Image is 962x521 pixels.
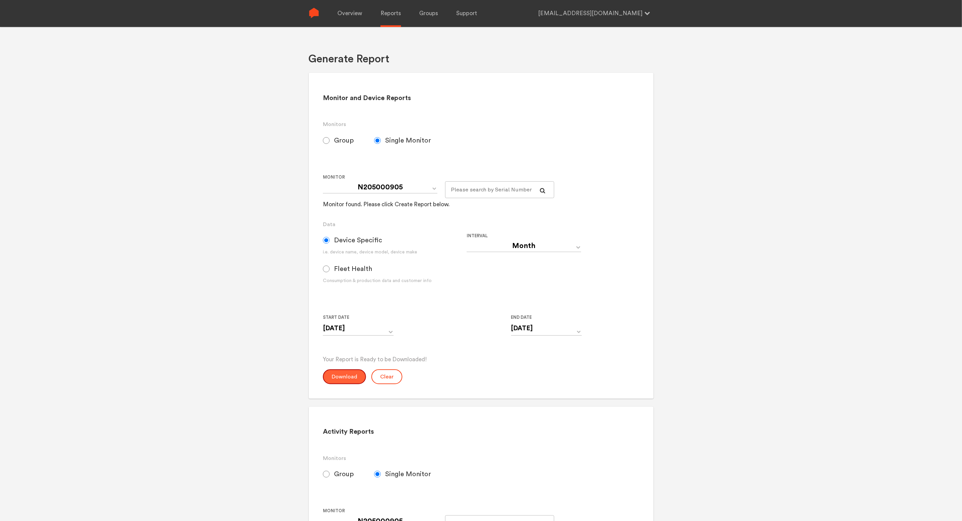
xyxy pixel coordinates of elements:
input: Group [323,137,330,144]
input: Group [323,471,330,478]
label: For large monitor counts [445,507,549,515]
span: Fleet Health [334,265,372,273]
input: Fleet Health [323,266,330,272]
div: Monitor found. Please click Create Report below. [323,201,450,209]
a: Download [323,374,366,379]
h2: Activity Reports [323,428,639,436]
h1: Generate Report [309,52,390,66]
label: For large monitor counts [445,173,549,181]
div: Consumption & production data and customer info [323,277,467,284]
h2: Monitor and Device Reports [323,94,639,102]
input: Device Specific [323,237,330,244]
span: Group [334,470,354,478]
div: i.e. device name, device model, device make [323,249,467,256]
label: Start Date [323,313,388,321]
h3: Monitors [323,454,639,462]
img: Sense Logo [309,8,319,18]
input: Single Monitor [374,471,381,478]
input: Please search by Serial Number [445,181,555,198]
label: Monitor [323,173,440,181]
button: Clear [371,369,402,384]
label: Monitor [323,507,440,515]
input: Single Monitor [374,137,381,144]
button: Download [323,369,366,384]
span: Single Monitor [385,470,431,478]
h3: Monitors [323,120,639,128]
span: Single Monitor [385,136,431,145]
label: Interval [467,232,605,240]
span: Group [334,136,354,145]
h3: Data [323,220,639,228]
p: Your Report is Ready to be Downloaded! [323,356,639,364]
label: End Date [511,313,576,321]
span: Device Specific [334,236,382,244]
